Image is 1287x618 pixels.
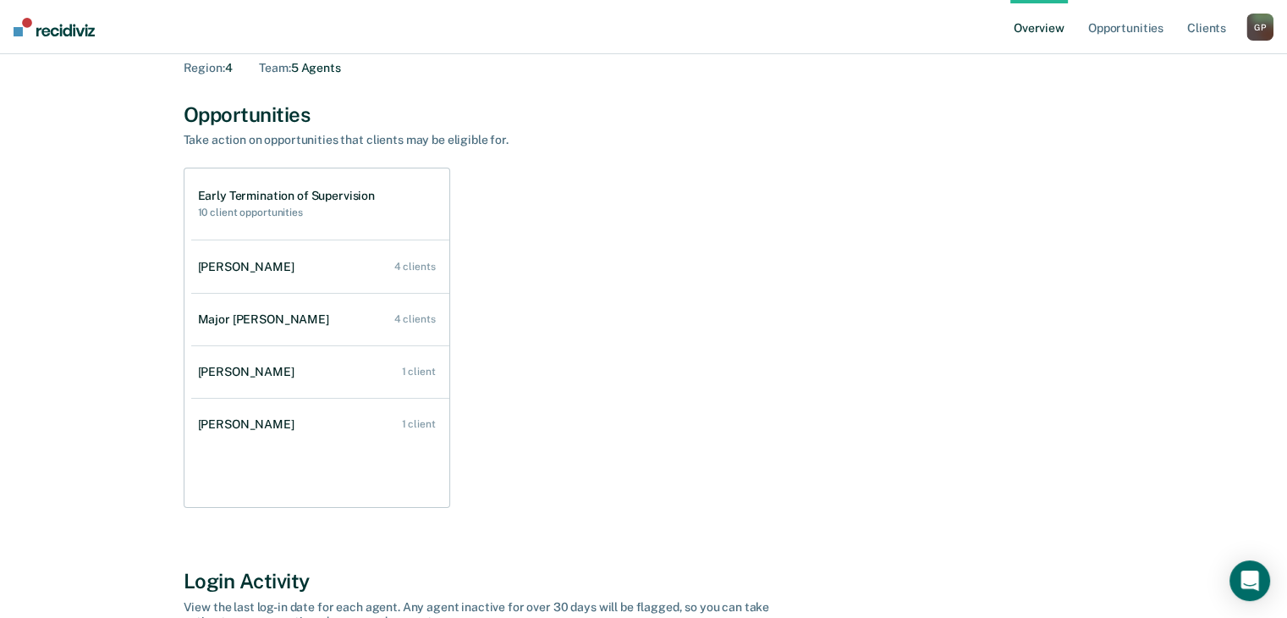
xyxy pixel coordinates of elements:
h1: Early Termination of Supervision [198,189,376,203]
div: Open Intercom Messenger [1229,560,1270,601]
div: Opportunities [184,102,1104,127]
div: 1 client [401,418,435,430]
button: GP [1246,14,1273,41]
a: [PERSON_NAME] 1 client [191,400,449,449]
div: G P [1246,14,1273,41]
span: Team : [259,61,290,74]
img: Recidiviz [14,18,95,36]
div: 4 [184,61,233,75]
a: [PERSON_NAME] 4 clients [191,243,449,291]
div: [PERSON_NAME] [198,417,301,432]
div: 4 clients [394,261,436,273]
div: 5 Agents [259,61,340,75]
span: Region : [184,61,225,74]
div: 4 clients [394,313,436,325]
h2: 10 client opportunities [198,207,376,218]
div: [PERSON_NAME] [198,260,301,274]
div: Take action on opportunities that clients may be eligible for. [184,133,776,147]
div: Login Activity [184,569,1104,593]
a: [PERSON_NAME] 1 client [191,348,449,396]
a: Major [PERSON_NAME] 4 clients [191,295,449,344]
div: [PERSON_NAME] [198,365,301,379]
div: Major [PERSON_NAME] [198,312,336,327]
div: 1 client [401,366,435,378]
